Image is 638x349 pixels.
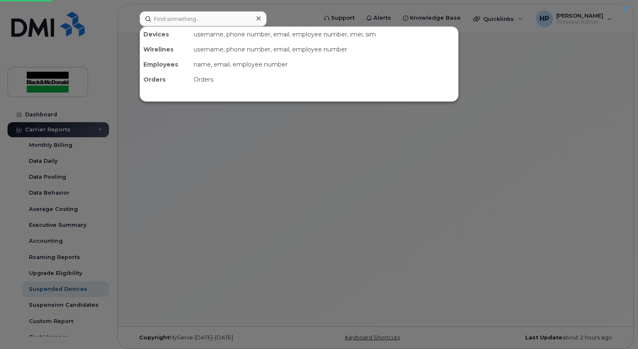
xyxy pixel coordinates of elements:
[190,72,458,87] div: Orders
[140,72,190,87] div: Orders
[190,27,458,42] div: username, phone number, email, employee number, imei, sim
[140,42,190,57] div: Wirelines
[190,57,458,72] div: name, email, employee number
[140,27,190,42] div: Devices
[140,57,190,72] div: Employees
[190,42,458,57] div: username, phone number, email, employee number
